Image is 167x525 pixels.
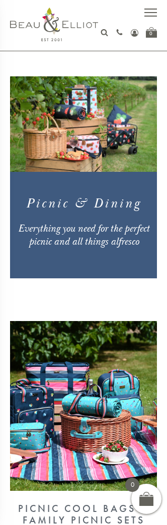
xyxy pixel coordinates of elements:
a: 0 [146,27,157,38]
img: Picnic Sets [10,76,157,172]
img: logo [10,8,98,41]
div: Everything you need for the perfect picnic and all things alfresco [18,222,150,248]
span: 0 [125,478,139,492]
img: Picnic Cool Bags & Family Picnic Sets [10,321,157,491]
h1: Picnic & Dining [18,195,150,212]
